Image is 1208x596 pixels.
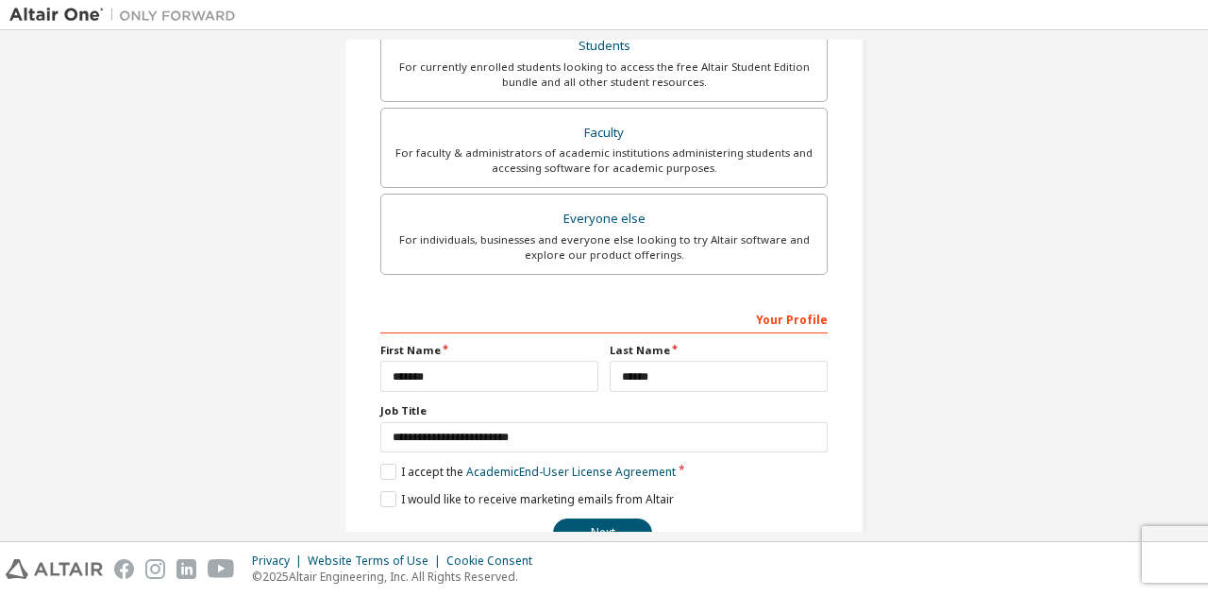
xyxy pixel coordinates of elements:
p: © 2025 Altair Engineering, Inc. All Rights Reserved. [252,569,544,585]
label: First Name [380,343,598,358]
label: I would like to receive marketing emails from Altair [380,491,674,507]
label: Last Name [610,343,828,358]
a: Academic End-User License Agreement [466,464,676,480]
div: Website Terms of Use [308,553,446,569]
label: I accept the [380,464,676,480]
div: For individuals, businesses and everyone else looking to try Altair software and explore our prod... [393,232,815,263]
div: Students [393,33,815,60]
div: Everyone else [393,206,815,232]
img: facebook.svg [114,559,134,579]
button: Next [553,519,652,547]
img: instagram.svg [145,559,165,579]
div: Your Profile [380,303,828,333]
img: altair_logo.svg [6,559,103,579]
img: linkedin.svg [176,559,196,579]
div: Privacy [252,553,308,569]
label: Job Title [380,403,828,418]
div: Faculty [393,120,815,146]
img: youtube.svg [208,559,235,579]
img: Altair One [9,6,245,25]
div: Cookie Consent [446,553,544,569]
div: For faculty & administrators of academic institutions administering students and accessing softwa... [393,145,815,176]
div: For currently enrolled students looking to access the free Altair Student Edition bundle and all ... [393,60,815,90]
